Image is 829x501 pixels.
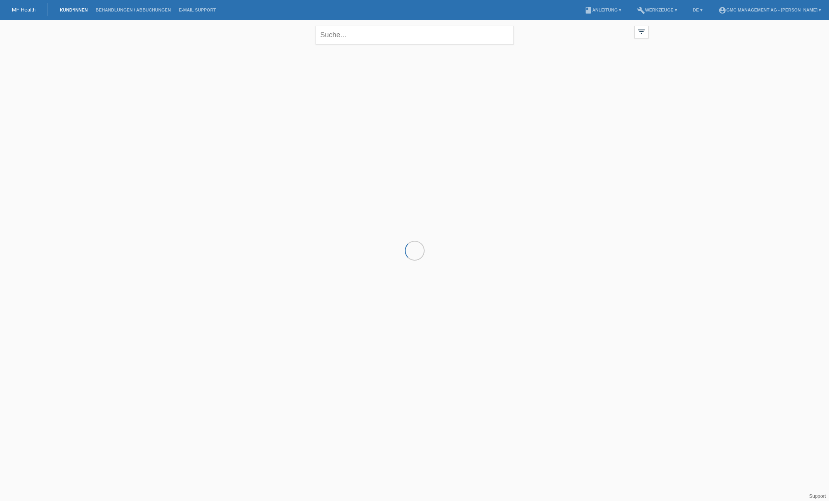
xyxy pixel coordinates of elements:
[689,8,706,12] a: DE ▾
[637,6,645,14] i: build
[56,8,92,12] a: Kund*innen
[12,7,36,13] a: MF Health
[714,8,825,12] a: account_circleGMC Management AG - [PERSON_NAME] ▾
[92,8,175,12] a: Behandlungen / Abbuchungen
[316,26,514,44] input: Suche...
[175,8,220,12] a: E-Mail Support
[637,27,646,36] i: filter_list
[809,493,826,499] a: Support
[718,6,726,14] i: account_circle
[633,8,681,12] a: buildWerkzeuge ▾
[584,6,592,14] i: book
[580,8,625,12] a: bookAnleitung ▾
